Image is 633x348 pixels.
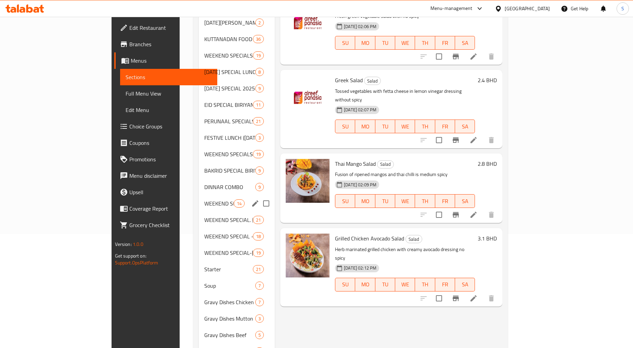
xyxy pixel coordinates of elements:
[398,196,412,206] span: WE
[483,48,500,65] button: delete
[204,35,253,43] span: KUTTANADAN FOOD FEST
[204,150,253,158] div: WEEKEND SPECIALS -5-6-7
[438,122,452,132] span: FR
[255,68,264,76] div: items
[204,84,255,92] span: [DATE] SPECIAL 2025
[114,36,217,52] a: Branches
[204,216,253,224] div: WEEKEND SPECIAL. AUG -28-29
[355,120,375,133] button: MO
[204,134,255,142] div: FESTIVE LUNCH (EASTER)
[377,160,393,168] span: Salad
[255,314,264,323] div: items
[438,279,452,289] span: FR
[253,36,263,42] span: 36
[432,208,446,222] span: Select to update
[455,120,475,133] button: SA
[204,282,255,290] span: Soup
[469,136,478,144] a: Edit menu item
[415,194,435,208] button: TH
[204,166,255,175] span: BAKRID SPECIAL BIRIYANI
[126,89,212,98] span: Full Menu View
[199,14,275,31] div: [DATE][PERSON_NAME] 20252
[375,120,395,133] button: TU
[355,36,375,50] button: MO
[338,38,352,48] span: SU
[204,232,253,240] div: WEEKEND SPECIAL -SEP-11-12
[358,196,372,206] span: MO
[405,235,422,243] div: Salad
[204,249,253,257] span: WEEKEND SPECIAL-[DATE]
[335,75,363,85] span: Greek Salad
[430,4,473,13] div: Menu-management
[204,101,253,109] span: EID SPECIAL BIRIYANIS
[256,299,263,306] span: 7
[129,139,212,147] span: Coupons
[364,77,380,85] span: Salad
[199,195,275,212] div: WEEKEND SPECIAL- [DATE]-[DATE]14edit
[114,217,217,233] a: Grocery Checklist
[255,166,264,175] div: items
[338,122,352,132] span: SU
[204,134,255,142] span: FESTIVE LUNCH ([DATE])
[469,52,478,61] a: Edit menu item
[234,199,245,208] div: items
[469,294,478,302] a: Edit menu item
[133,240,143,249] span: 1.0.0
[358,38,372,48] span: MO
[364,77,381,85] div: Salad
[458,38,472,48] span: SA
[120,102,217,118] a: Edit Menu
[256,135,263,141] span: 3
[378,196,392,206] span: TU
[415,278,435,291] button: TH
[255,18,264,27] div: items
[114,151,217,167] a: Promotions
[335,159,376,169] span: Thai Mango Salad
[199,113,275,129] div: PERUNAAL SPECIALS21
[341,182,379,188] span: [DATE] 02:09 PM
[395,36,415,50] button: WE
[478,234,497,243] h6: 3.1 BHD
[255,282,264,290] div: items
[458,279,472,289] span: SA
[204,298,255,306] div: Gravy Dishes Chicken
[204,199,233,208] span: WEEKEND SPECIAL- [DATE]-[DATE]
[335,36,355,50] button: SU
[129,204,212,213] span: Coverage Report
[199,294,275,310] div: Gravy Dishes Chicken7
[204,18,255,27] span: [DATE][PERSON_NAME] 2025
[335,278,355,291] button: SU
[341,23,379,30] span: [DATE] 02:06 PM
[204,314,255,323] div: Gravy Dishes Mutton
[256,283,263,289] span: 7
[448,48,464,65] button: Branch-specific-item
[505,5,550,12] div: [GEOGRAPHIC_DATA]
[438,38,452,48] span: FR
[253,265,264,273] div: items
[204,265,253,273] span: Starter
[448,207,464,223] button: Branch-specific-item
[286,234,330,277] img: Grilled Chicken Avocado Salad
[114,20,217,36] a: Edit Restaurant
[114,184,217,200] a: Upsell
[199,129,275,146] div: FESTIVE LUNCH ([DATE])3
[256,69,263,75] span: 8
[199,327,275,343] div: Gravy Dishes Beef5
[126,73,212,81] span: Sections
[378,38,392,48] span: TU
[432,133,446,147] span: Select to update
[129,221,212,229] span: Grocery Checklist
[204,183,255,191] span: DINNAR COMBO
[204,51,253,60] span: WEEKEND SPECIALS
[395,278,415,291] button: WE
[114,135,217,151] a: Coupons
[448,132,464,148] button: Branch-specific-item
[204,249,253,257] div: WEEKEND SPECIAL-SEP-18-19
[199,31,275,47] div: KUTTANADAN FOOD FEST36
[478,159,497,169] h6: 2.8 BHD
[126,106,212,114] span: Edit Menu
[120,85,217,102] a: Full Menu View
[398,279,412,289] span: WE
